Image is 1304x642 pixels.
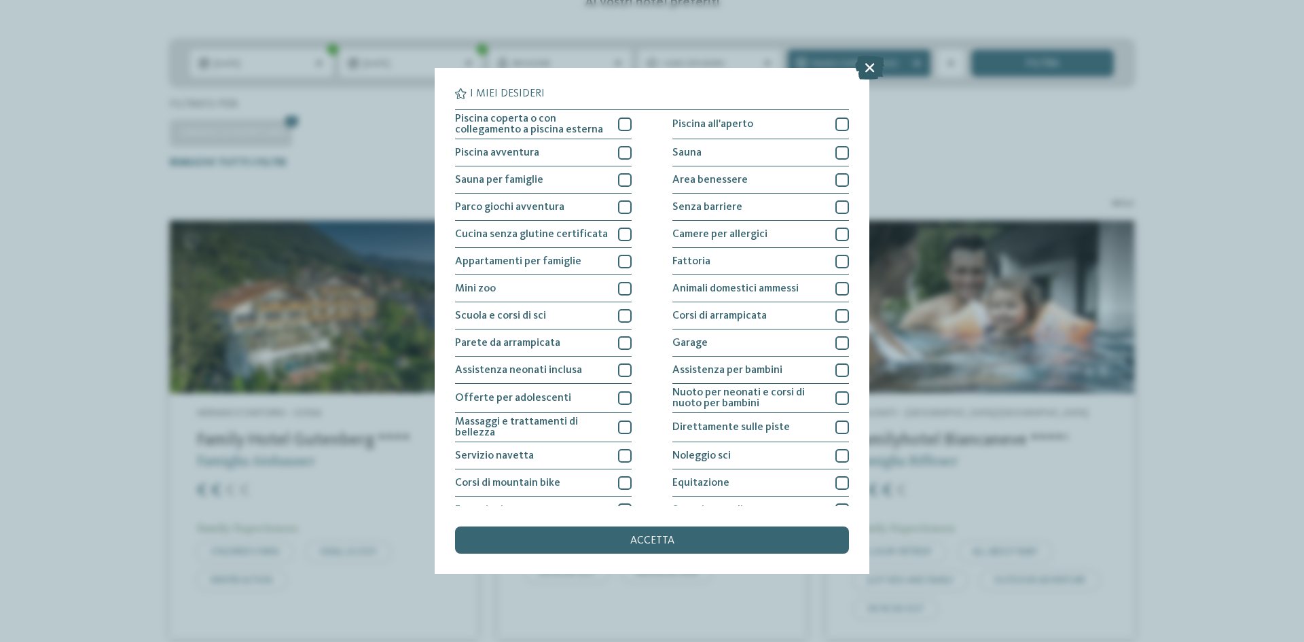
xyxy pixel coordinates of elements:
[672,310,767,321] span: Corsi di arrampicata
[455,283,496,294] span: Mini zoo
[455,416,608,438] span: Massaggi e trattamenti di bellezza
[672,338,708,349] span: Garage
[455,478,560,488] span: Corsi di mountain bike
[455,147,539,158] span: Piscina avventura
[672,256,710,267] span: Fattoria
[672,422,790,433] span: Direttamente sulle piste
[672,147,702,158] span: Sauna
[672,387,825,409] span: Nuoto per neonati e corsi di nuoto per bambini
[672,229,767,240] span: Camere per allergici
[455,310,546,321] span: Scuola e corsi di sci
[455,113,608,135] span: Piscina coperta o con collegamento a piscina esterna
[672,505,743,516] span: Sport invernali
[455,365,582,376] span: Assistenza neonati inclusa
[455,505,503,516] span: Escursioni
[672,175,748,185] span: Area benessere
[455,175,543,185] span: Sauna per famiglie
[455,202,564,213] span: Parco giochi avventura
[672,119,753,130] span: Piscina all'aperto
[455,256,581,267] span: Appartamenti per famiglie
[672,283,799,294] span: Animali domestici ammessi
[455,393,571,404] span: Offerte per adolescenti
[470,88,545,99] span: I miei desideri
[455,338,560,349] span: Parete da arrampicata
[455,450,534,461] span: Servizio navetta
[672,365,782,376] span: Assistenza per bambini
[630,535,674,546] span: accetta
[455,229,608,240] span: Cucina senza glutine certificata
[672,202,742,213] span: Senza barriere
[672,478,729,488] span: Equitazione
[672,450,731,461] span: Noleggio sci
